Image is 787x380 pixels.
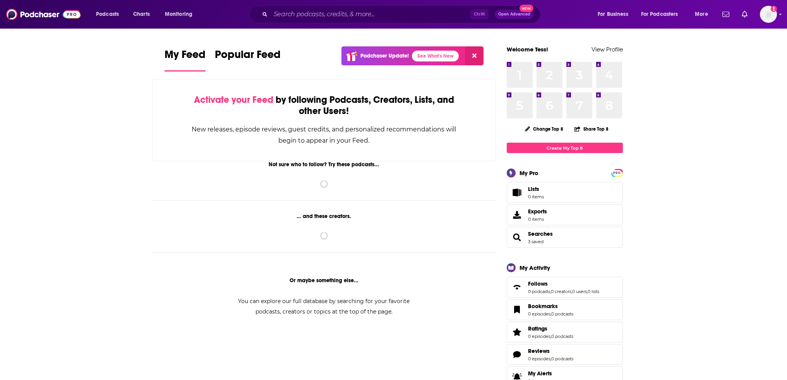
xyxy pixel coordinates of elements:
span: My Alerts [528,370,552,377]
a: 0 episodes [528,356,550,361]
p: Podchaser Update! [360,53,409,59]
a: 0 podcasts [551,334,573,339]
a: Popular Feed [215,48,281,72]
span: For Business [598,9,628,20]
span: , [550,334,551,339]
input: Search podcasts, credits, & more... [271,8,470,20]
span: Activate your Feed [194,94,273,106]
img: User Profile [760,6,777,23]
span: My Feed [165,48,206,66]
div: ... and these creators. [152,213,496,220]
span: For Podcasters [641,9,678,20]
span: , [550,311,551,317]
button: open menu [159,8,202,20]
span: Exports [509,210,525,220]
span: , [571,289,572,294]
button: Share Top 8 [574,121,609,136]
a: Lists [507,182,623,203]
div: by following Podcasts, Creators, Lists, and other Users! [191,94,457,117]
div: My Activity [520,264,550,271]
span: Podcasts [96,9,119,20]
a: Follows [528,280,599,287]
a: Ratings [528,325,573,332]
a: Searches [528,230,553,237]
a: Follows [509,282,525,293]
a: My Feed [165,48,206,72]
span: 0 items [528,216,547,222]
span: 0 items [528,194,544,199]
span: Ctrl K [470,9,489,19]
a: View Profile [592,46,623,53]
a: Charts [128,8,154,20]
div: Not sure who to follow? Try these podcasts... [152,161,496,168]
button: Show profile menu [760,6,777,23]
a: 0 creators [551,289,571,294]
a: 0 users [572,289,587,294]
button: open menu [592,8,638,20]
span: Monitoring [165,9,192,20]
a: 0 podcasts [551,356,573,361]
span: Lists [528,186,539,193]
a: Reviews [528,348,573,354]
a: 0 podcasts [528,289,550,294]
button: open menu [91,8,129,20]
a: Exports [507,204,623,225]
a: 0 episodes [528,311,550,317]
button: open menu [636,8,689,20]
a: 0 lists [588,289,599,294]
a: Bookmarks [509,304,525,315]
svg: Add a profile image [771,6,777,12]
span: Lists [528,186,544,193]
a: 3 saved [528,239,544,244]
span: , [550,289,551,294]
span: Exports [528,208,547,215]
span: Reviews [507,344,623,365]
span: Bookmarks [507,299,623,320]
img: Podchaser - Follow, Share and Rate Podcasts [6,7,81,22]
span: Searches [507,227,623,248]
div: New releases, episode reviews, guest credits, and personalized recommendations will begin to appe... [191,124,457,146]
span: Popular Feed [215,48,281,66]
span: Ratings [507,322,623,343]
a: Create My Top 8 [507,143,623,153]
span: , [550,356,551,361]
a: Show notifications dropdown [739,8,751,21]
span: More [695,9,708,20]
span: Ratings [528,325,547,332]
a: Show notifications dropdown [719,8,732,21]
span: Follows [507,277,623,298]
div: You can explore our full database by searching for your favorite podcasts, creators or topics at ... [229,296,419,317]
a: Welcome Tess! [507,46,548,53]
span: New [520,5,533,12]
a: 0 episodes [528,334,550,339]
a: Ratings [509,327,525,337]
a: Searches [509,232,525,243]
a: Bookmarks [528,303,573,310]
button: Change Top 8 [520,124,568,134]
span: Bookmarks [528,303,558,310]
span: Charts [133,9,150,20]
div: Search podcasts, credits, & more... [257,5,548,23]
a: Reviews [509,349,525,360]
span: Follows [528,280,548,287]
span: Open Advanced [498,12,530,16]
div: Or maybe something else... [152,277,496,284]
a: See What's New [412,51,459,61]
span: Lists [509,187,525,198]
button: open menu [689,8,718,20]
div: My Pro [520,169,538,177]
span: Logged in as tessvanden [760,6,777,23]
button: Open AdvancedNew [495,10,534,19]
a: PRO [612,170,622,176]
span: Reviews [528,348,550,354]
a: 0 podcasts [551,311,573,317]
